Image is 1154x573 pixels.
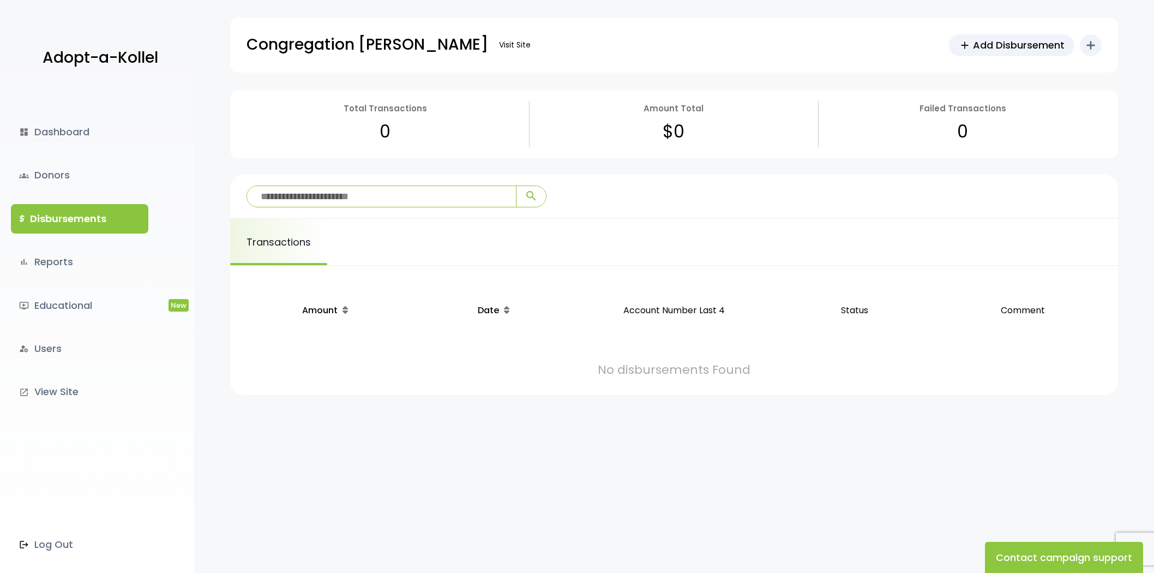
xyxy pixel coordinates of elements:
[957,116,968,147] p: 0
[663,116,684,147] p: $0
[582,292,766,330] p: Account Number Last 4
[11,117,148,147] a: dashboardDashboard
[169,299,189,312] span: New
[11,247,148,277] a: bar_chartReports
[43,44,158,71] p: Adopt-a-Kollel
[1080,34,1102,56] button: add
[949,34,1074,56] a: addAdd Disbursement
[973,38,1065,52] span: Add Disbursement
[11,160,148,190] a: groupsDonors
[478,304,499,317] span: Date
[241,344,1107,384] td: No disbursements Found
[19,211,25,227] i: $
[19,171,29,181] span: groups
[516,186,546,207] button: search
[37,32,158,85] a: Adopt-a-Kollel
[19,257,29,267] i: bar_chart
[19,127,29,137] i: dashboard
[919,101,1006,116] p: Failed Transactions
[494,34,536,56] a: Visit Site
[19,301,29,311] i: ondemand_video
[644,101,704,116] p: Amount Total
[11,204,148,234] a: $Disbursements
[247,31,488,58] p: Congregation [PERSON_NAME]
[525,189,538,202] span: search
[943,292,1103,330] p: Comment
[344,101,427,116] p: Total Transactions
[11,377,148,407] a: launchView Site
[985,542,1143,573] button: Contact campaign support
[1084,39,1097,52] i: add
[11,334,148,363] a: manage_accountsUsers
[11,530,148,559] a: Log Out
[775,292,934,330] p: Status
[959,39,971,51] span: add
[380,116,390,147] p: 0
[302,304,338,317] span: Amount
[11,291,148,320] a: ondemand_videoEducationalNew
[19,387,29,397] i: launch
[230,219,327,265] a: Transactions
[19,344,29,354] i: manage_accounts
